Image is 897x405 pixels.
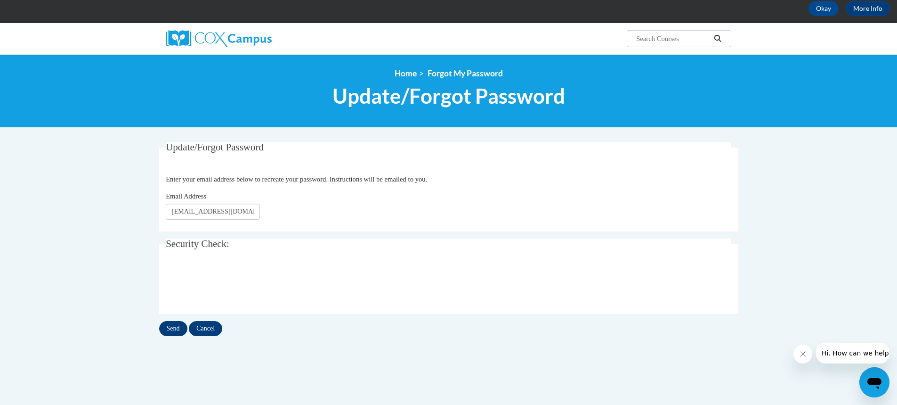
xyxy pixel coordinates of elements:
[166,192,206,200] span: Email Address
[859,367,889,397] iframe: Button to launch messaging window
[166,141,264,153] span: Update/Forgot Password
[332,83,565,108] span: Update/Forgot Password
[166,30,345,47] a: Cox Campus
[793,345,812,364] iframe: Close message
[6,7,76,14] span: Hi. How can we help?
[166,204,260,220] input: Email
[166,238,229,249] span: Security Check:
[159,321,187,336] input: Send
[166,175,427,183] span: Enter your email address below to recreate your password. Instructions will be emailed to you.
[166,265,309,302] iframe: reCAPTCHA
[189,321,222,336] input: Cancel
[395,68,417,78] a: Home
[816,343,889,364] iframe: Message from company
[846,1,890,16] a: More Info
[635,33,711,44] input: Search Courses
[428,68,503,78] span: Forgot My Password
[166,30,272,47] img: Cox Campus
[808,1,839,16] button: Okay
[711,33,725,44] button: Search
